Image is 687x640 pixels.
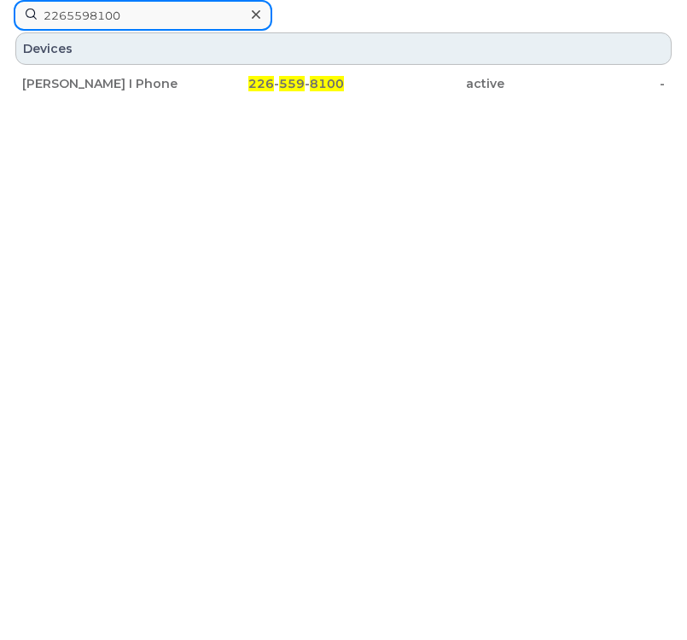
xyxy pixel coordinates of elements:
[183,75,343,92] div: - -
[248,76,274,91] span: 226
[22,75,183,92] div: [PERSON_NAME] I Phone
[344,75,504,92] div: active
[504,75,665,92] div: -
[279,76,305,91] span: 559
[15,68,672,99] a: [PERSON_NAME] I Phone226-559-8100active-
[310,76,344,91] span: 8100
